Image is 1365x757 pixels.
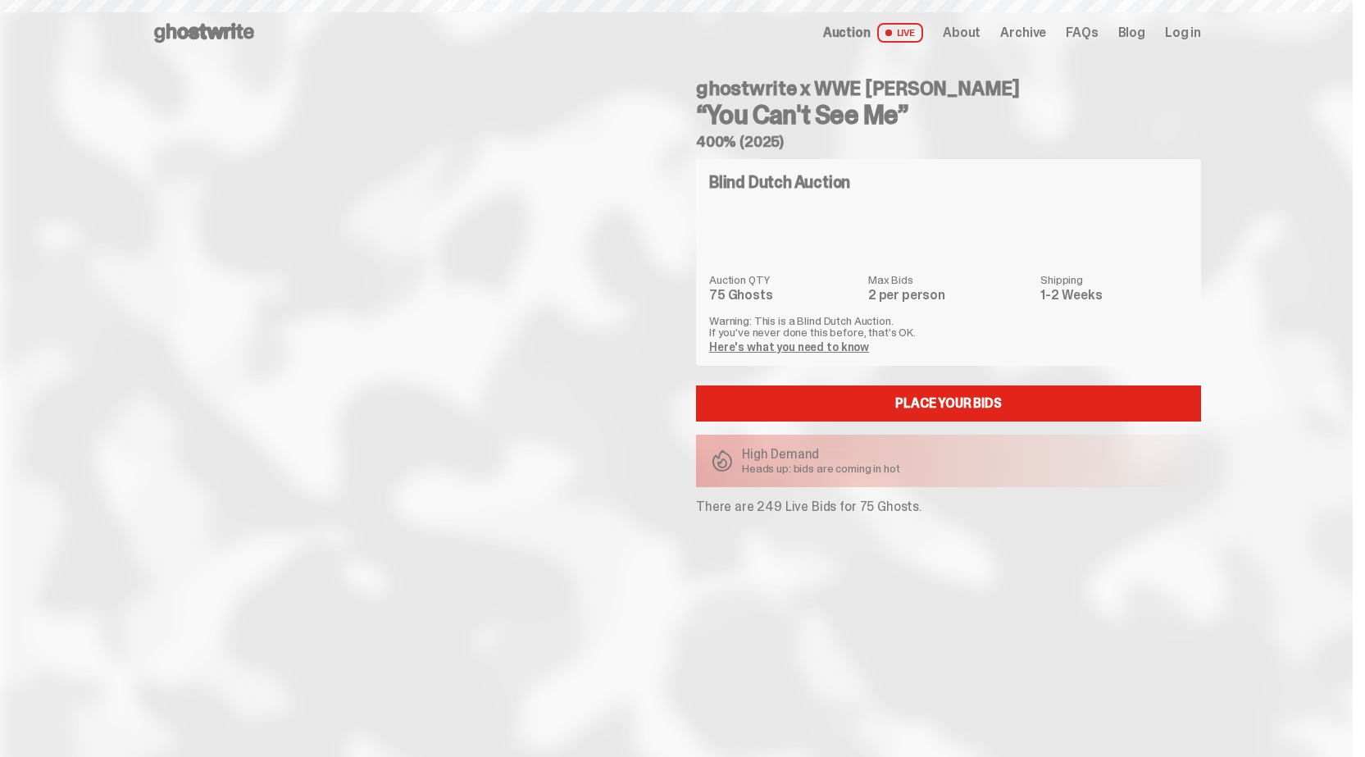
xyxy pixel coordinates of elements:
span: LIVE [877,23,924,43]
p: High Demand [742,448,900,461]
h4: ghostwrite x WWE [PERSON_NAME] [696,79,1201,98]
a: FAQs [1066,26,1098,39]
p: Heads up: bids are coming in hot [742,463,900,474]
h3: “You Can't See Me” [696,102,1201,128]
a: Archive [1000,26,1046,39]
dt: Max Bids [868,274,1031,285]
a: Blog [1118,26,1145,39]
p: Warning: This is a Blind Dutch Auction. If you’ve never done this before, that’s OK. [709,315,1188,338]
a: Auction LIVE [823,23,923,43]
dt: Shipping [1040,274,1188,285]
p: There are 249 Live Bids for 75 Ghosts. [696,500,1201,513]
a: Here's what you need to know [709,340,869,354]
h5: 400% (2025) [696,135,1201,149]
a: About [943,26,981,39]
dd: 75 Ghosts [709,289,858,302]
dt: Auction QTY [709,274,858,285]
a: Log in [1165,26,1201,39]
span: Auction [823,26,871,39]
dd: 2 per person [868,289,1031,302]
a: Place your Bids [696,385,1201,422]
dd: 1-2 Weeks [1040,289,1188,302]
h4: Blind Dutch Auction [709,174,850,190]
